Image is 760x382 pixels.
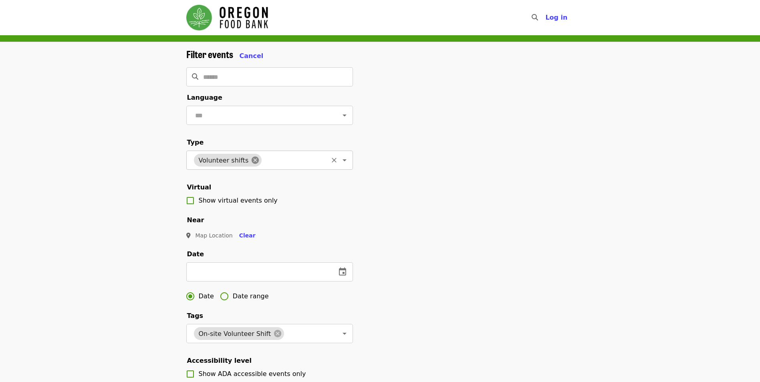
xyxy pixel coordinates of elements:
span: Map Location [196,232,233,239]
span: Cancel [240,52,264,60]
span: Date range [233,292,269,301]
i: search icon [192,73,198,80]
i: search icon [532,14,538,21]
span: Type [187,139,204,146]
span: Accessibility level [187,357,252,364]
span: Show ADA accessible events only [199,370,306,378]
span: Show virtual events only [199,197,278,204]
button: Log in [539,10,574,26]
input: Search [203,67,353,86]
span: Clear [239,232,256,239]
button: Clear [329,155,340,166]
span: Volunteer shifts [194,157,254,164]
span: Tags [187,312,204,320]
span: Language [187,94,222,101]
span: Near [187,216,204,224]
button: Open [339,328,350,339]
span: Log in [545,14,567,21]
button: change date [333,262,352,281]
span: On-site Volunteer Shift [194,330,276,338]
img: Oregon Food Bank - Home [186,5,268,30]
span: Virtual [187,183,212,191]
span: Date [187,250,204,258]
input: Search [543,8,549,27]
div: Volunteer shifts [194,154,262,167]
button: Open [339,155,350,166]
span: Filter events [186,47,233,61]
div: On-site Volunteer Shift [194,327,284,340]
button: Clear [233,228,262,243]
button: Cancel [240,51,264,61]
span: Date [199,292,214,301]
button: Open [339,110,350,121]
i: map-marker-alt icon [186,232,191,239]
